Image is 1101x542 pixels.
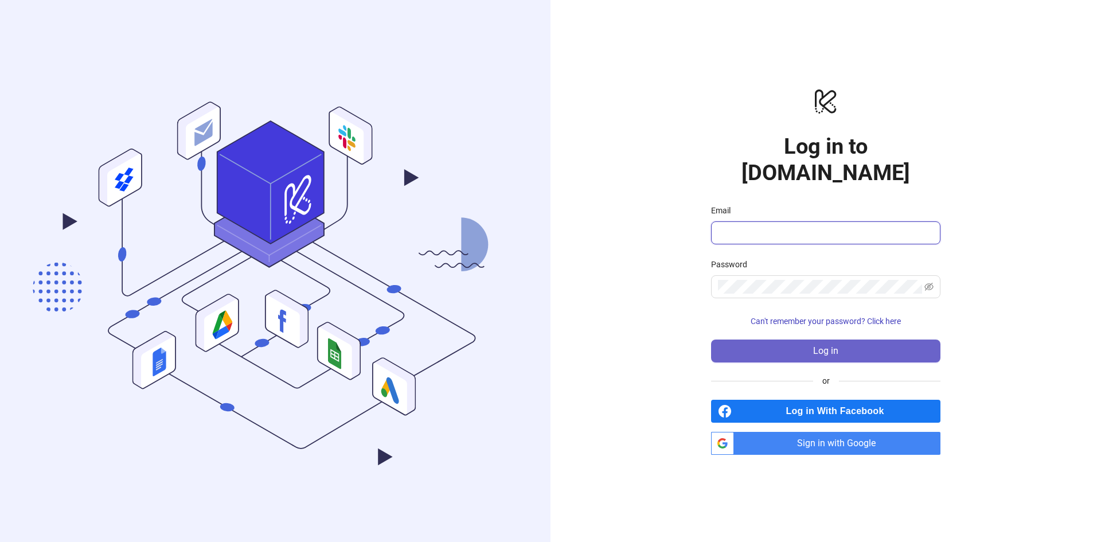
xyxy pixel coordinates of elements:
[711,340,940,362] button: Log in
[718,226,931,240] input: Email
[711,204,738,217] label: Email
[711,312,940,330] button: Can't remember your password? Click here
[736,400,940,423] span: Log in With Facebook
[718,280,922,294] input: Password
[711,258,755,271] label: Password
[739,432,940,455] span: Sign in with Google
[751,317,901,326] span: Can't remember your password? Click here
[711,133,940,186] h1: Log in to [DOMAIN_NAME]
[711,400,940,423] a: Log in With Facebook
[813,346,838,356] span: Log in
[711,432,940,455] a: Sign in with Google
[924,282,934,291] span: eye-invisible
[813,375,839,387] span: or
[711,317,940,326] a: Can't remember your password? Click here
